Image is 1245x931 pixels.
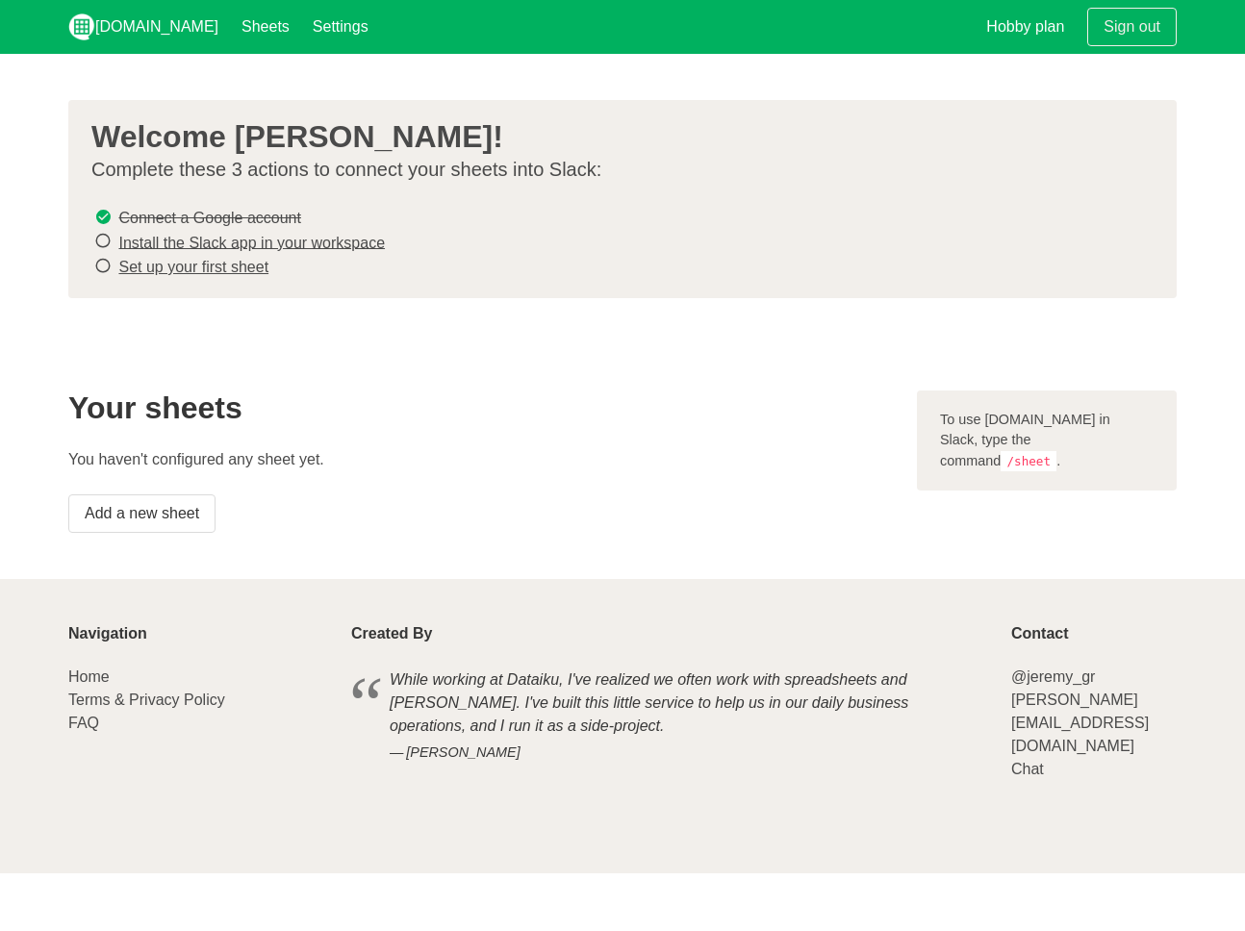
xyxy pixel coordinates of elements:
a: Sign out [1087,8,1177,46]
h3: Welcome [PERSON_NAME]! [91,119,1138,154]
a: Terms & Privacy Policy [68,692,225,708]
h2: Your sheets [68,390,894,425]
a: Home [68,668,110,685]
s: Connect a Google account [118,210,300,226]
p: Navigation [68,625,328,642]
a: [PERSON_NAME][EMAIL_ADDRESS][DOMAIN_NAME] [1011,692,1149,754]
a: Chat [1011,761,1044,777]
a: @jeremy_gr [1011,668,1095,685]
p: Contact [1011,625,1177,642]
p: You haven't configured any sheet yet. [68,448,894,471]
a: FAQ [68,715,99,731]
p: Complete these 3 actions to connect your sheets into Slack: [91,158,1138,182]
img: logo_v2_white.png [68,13,95,40]
a: Install the Slack app in your workspace [118,234,385,250]
blockquote: While working at Dataiku, I've realized we often work with spreadsheets and [PERSON_NAME]. I've b... [351,666,988,767]
a: Add a new sheet [68,494,216,533]
a: Set up your first sheet [118,259,268,275]
cite: [PERSON_NAME] [390,742,950,764]
div: To use [DOMAIN_NAME] in Slack, type the command . [917,390,1177,491]
p: Created By [351,625,988,642]
code: /sheet [1001,451,1056,471]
